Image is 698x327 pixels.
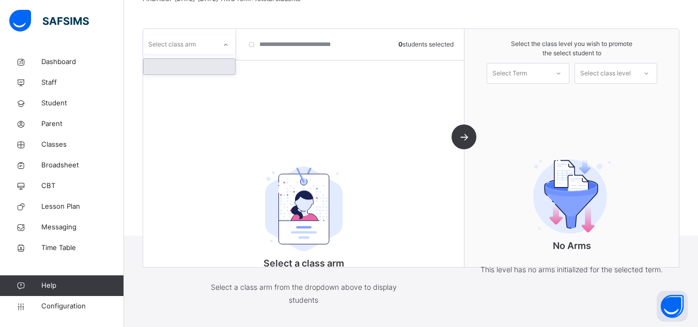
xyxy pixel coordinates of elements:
div: Select class level [580,63,631,84]
img: safsims [9,10,89,32]
div: Select class arm [148,35,196,54]
span: Messaging [41,222,124,232]
div: Select a class arm [200,138,407,327]
span: CBT [41,181,124,191]
span: students selected [398,40,454,49]
span: Classes [41,139,124,150]
div: No Arms [469,130,675,297]
p: Select a class arm [200,256,407,270]
p: No Arms [469,239,675,253]
span: Lesson Plan [41,201,124,212]
span: Configuration [41,301,123,312]
span: Student [41,98,124,108]
span: Help [41,281,123,291]
p: Select a class arm from the dropdown above to display students [200,281,407,306]
span: Select the class level you wish to promote the select student to [475,39,669,58]
div: Select Term [492,63,527,84]
img: student.207b5acb3037b72b59086e8b1a17b1d0.svg [265,166,343,251]
span: Parent [41,119,124,129]
b: 0 [398,40,402,48]
span: Broadsheet [41,160,124,170]
span: Staff [41,77,124,88]
img: filter.9c15f445b04ce8b7d5281b41737f44c2.svg [533,159,611,233]
button: Open asap [657,291,688,322]
p: This level has no arms initialized for the selected term. [469,263,675,276]
span: Dashboard [41,57,124,67]
span: Time Table [41,243,124,253]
